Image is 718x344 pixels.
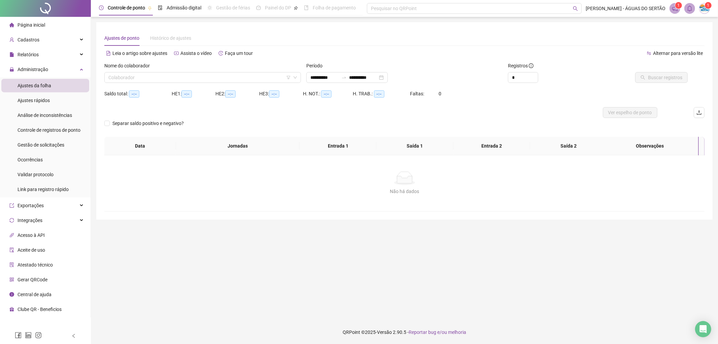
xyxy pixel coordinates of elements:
span: --:-- [129,90,139,98]
span: Faltas: [410,91,425,96]
span: Painel do DP [265,5,291,10]
span: Administração [18,67,48,72]
span: Atestado técnico [18,262,53,268]
span: Registros [508,62,534,69]
span: down [293,75,297,80]
div: H. TRAB.: [353,90,410,98]
span: Análise de inconsistências [18,113,72,118]
span: Admissão digital [167,5,201,10]
img: 5801 [699,3,710,13]
div: HE 2: [215,90,259,98]
span: Gestão de férias [216,5,250,10]
span: instagram [35,332,42,339]
span: left [71,334,76,338]
span: --:-- [181,90,192,98]
span: Validar protocolo [18,172,54,177]
span: Ajustes rápidos [18,98,50,103]
span: Integrações [18,218,42,223]
span: history [218,51,223,56]
span: pushpin [294,6,298,10]
span: bell [687,5,693,11]
span: Gestão de solicitações [18,142,64,148]
span: Folha de pagamento [313,5,356,10]
span: Link para registro rápido [18,187,69,192]
span: 1 [678,3,680,8]
span: facebook [15,332,22,339]
span: gift [9,307,14,312]
span: Relatórios [18,52,39,57]
span: lock [9,67,14,72]
span: Página inicial [18,22,45,28]
span: info-circle [529,63,534,68]
label: Período [306,62,327,69]
span: file-done [158,5,163,10]
span: sync [9,218,14,223]
span: Central de ajuda [18,292,52,297]
span: dashboard [256,5,261,10]
span: upload [696,110,702,115]
span: Alternar para versão lite [653,51,703,56]
span: Cadastros [18,37,39,42]
span: sun [207,5,212,10]
span: Faça um tour [225,51,253,56]
span: Reportar bug e/ou melhoria [409,330,466,335]
span: Ajustes da folha [18,83,51,88]
span: notification [672,5,678,11]
th: Observações [601,137,699,155]
span: search [573,6,578,11]
div: HE 3: [259,90,303,98]
span: swap-right [341,75,347,80]
label: Nome do colaborador [104,62,154,69]
span: Controle de registros de ponto [18,127,80,133]
div: Saldo total: [104,90,172,98]
span: user-add [9,37,14,42]
span: Aceite de uso [18,247,45,253]
sup: 1 [675,2,682,9]
span: --:-- [374,90,384,98]
th: Saída 2 [530,137,607,155]
div: Open Intercom Messenger [695,321,711,337]
span: solution [9,262,14,267]
div: Não há dados [112,188,696,195]
span: file-text [106,51,111,56]
span: swap [647,51,651,56]
th: Entrada 2 [453,137,530,155]
span: Histórico de ajustes [150,35,191,41]
span: clock-circle [99,5,104,10]
span: to [341,75,347,80]
span: 1 [707,3,710,8]
span: qrcode [9,277,14,282]
span: home [9,23,14,27]
span: Controle de ponto [108,5,145,10]
span: Leia o artigo sobre ajustes [112,51,167,56]
span: [PERSON_NAME] - ÁGUAS DO SERTÃO [586,5,665,12]
span: book [304,5,309,10]
span: export [9,203,14,208]
footer: QRPoint © 2025 - 2.90.5 - [91,320,718,344]
th: Entrada 1 [300,137,376,155]
span: Separar saldo positivo e negativo? [110,120,186,127]
span: api [9,233,14,238]
span: 0 [439,91,442,96]
span: Observações [607,142,693,150]
span: Gerar QRCode [18,277,47,282]
span: --:-- [321,90,332,98]
span: filter [286,75,290,80]
button: Buscar registros [635,72,688,83]
sup: Atualize o seu contato no menu Meus Dados [705,2,712,9]
div: H. NOT.: [303,90,353,98]
span: Clube QR - Beneficios [18,307,62,312]
span: Assista o vídeo [180,51,212,56]
span: youtube [174,51,179,56]
span: info-circle [9,292,14,297]
span: pushpin [148,6,152,10]
span: Ajustes de ponto [104,35,139,41]
span: Versão [377,330,392,335]
th: Jornadas [176,137,300,155]
span: linkedin [25,332,32,339]
span: Ocorrências [18,157,43,162]
button: Ver espelho de ponto [603,107,657,118]
span: Acesso à API [18,232,45,238]
span: Exportações [18,203,44,208]
span: --:-- [269,90,279,98]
